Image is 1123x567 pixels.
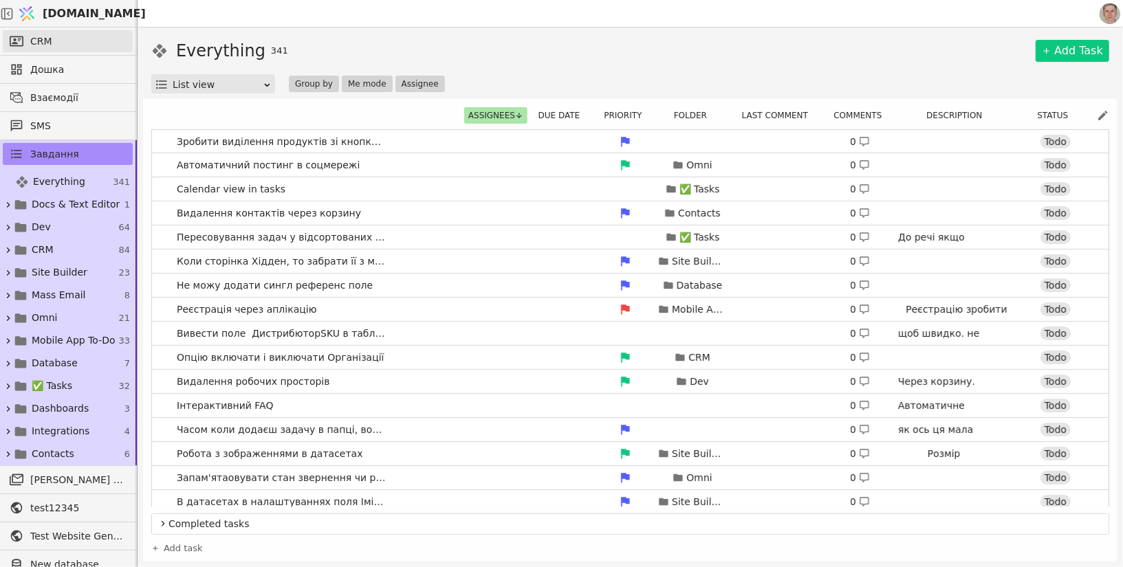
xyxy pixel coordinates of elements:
[672,447,727,461] p: Site Builder
[829,107,894,124] button: Comments
[850,182,870,197] div: 0
[30,63,126,77] span: Дошка
[672,254,727,269] p: Site Builder
[124,198,130,212] span: 1
[32,311,57,325] span: Omni
[171,300,322,320] span: Реєстрація через аплікацію
[1040,158,1071,172] div: Todo
[1040,375,1071,388] div: Todo
[850,326,870,341] div: 0
[850,135,870,149] div: 0
[850,206,870,221] div: 0
[850,471,870,485] div: 0
[1040,423,1071,436] div: Todo
[32,401,89,416] span: Dashboards
[850,278,870,293] div: 0
[1040,447,1071,460] div: Todo
[3,525,133,547] a: Test Website General template
[152,274,1109,297] a: Не можу додати сингл референс полеDatabase0 Todo
[1040,182,1071,196] div: Todo
[168,517,1103,531] span: Completed tasks
[898,375,1015,389] p: Через корзину.
[672,495,727,509] p: Site Builder
[32,288,86,302] span: Mass Email
[1040,230,1071,244] div: Todo
[32,356,78,370] span: Database
[32,243,54,257] span: CRM
[850,423,870,437] div: 0
[30,529,126,544] span: Test Website General template
[152,394,1109,417] a: Інтерактивний FAQ0 Автоматичне створення та оновлення розділу з частими питаннями на основі запит...
[173,75,263,94] div: List view
[151,542,203,555] a: Add task
[906,302,1007,317] p: Реєстрацію зробити
[271,44,288,58] span: 341
[679,230,720,245] p: ✅ Tasks
[164,542,203,555] span: Add task
[677,278,723,293] p: Database
[1040,495,1071,509] div: Todo
[1040,278,1071,292] div: Todo
[3,469,133,491] a: [PERSON_NAME] розсилки
[1040,471,1071,485] div: Todo
[30,501,126,515] span: test12345
[898,230,1015,418] p: До речі якщо сортування по параметру, а він не визначений, то совати задачу можна було б. Наприкл...
[1023,107,1091,124] div: Status
[1040,351,1071,364] div: Todo
[1040,206,1071,220] div: Todo
[734,107,824,124] div: Last comment
[152,370,1109,393] a: Видалення робочих просторівDev0 Через корзину.Todo
[32,447,74,461] span: Contacts
[171,155,365,175] span: Автоматичний постинг в соцмережі
[850,399,870,413] div: 0
[1040,399,1071,412] div: Todo
[176,38,265,63] h1: Everything
[1040,254,1071,268] div: Todo
[32,220,51,234] span: Dev
[113,175,130,189] span: 341
[171,396,279,416] span: Інтерактивний FAQ
[171,348,389,368] span: Опцію включати і виключати Організації
[152,153,1109,177] a: Автоматичний постинг в соцмережіOmni0 Todo
[152,201,1109,225] a: Видалення контактів через корзинуContacts0 Todo
[465,107,527,124] div: Assignees
[342,76,393,92] button: Me mode
[17,1,37,27] img: Logo
[152,225,1109,249] a: Пересовування задач у відсортованих списках✅ Tasks0 До речі якщо сортування по параметру, а він н...
[600,107,654,124] button: Priority
[3,115,133,137] a: SMS
[32,379,72,393] span: ✅ Tasks
[171,227,391,247] span: Пересовування задач у відсортованих списках
[660,107,729,124] div: Folder
[171,132,391,152] span: Зробити виділення продуктів зі кнопкою ШИФТ
[670,107,719,124] button: Folder
[3,497,133,519] a: test12345
[1036,40,1109,62] a: Add Task
[118,266,130,280] span: 23
[850,254,870,269] div: 0
[3,30,133,52] a: CRM
[30,34,52,49] span: CRM
[3,143,133,165] a: Завдання
[152,442,1109,465] a: Робота з зображеннями в датасетахSite Builder0 РозмірTodo
[1040,135,1071,148] div: Todo
[171,372,336,392] span: Видалення робочих просторів
[686,471,712,485] p: Omni
[898,326,1015,370] p: щоб швидко. не чекати переробки таблиці
[124,402,130,416] span: 3
[33,175,85,189] span: Everything
[30,147,79,162] span: Завдання
[171,468,391,488] span: Запам'ятаовувати стан звернення чи розвернення листа
[171,276,378,296] span: Не можу додати сингл референс поле
[32,333,116,348] span: Mobile App To-Do
[672,302,727,317] p: Mobile App To-Do
[3,87,133,109] a: Взаємодії
[152,346,1109,369] a: Опцію включати і виключати ОрганізаціїCRM0 Todo
[534,107,593,124] button: Due date
[738,107,820,124] button: Last comment
[690,375,709,389] p: Dev
[118,311,130,325] span: 21
[289,76,339,92] button: Group by
[829,107,895,124] div: Comments
[118,221,130,234] span: 64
